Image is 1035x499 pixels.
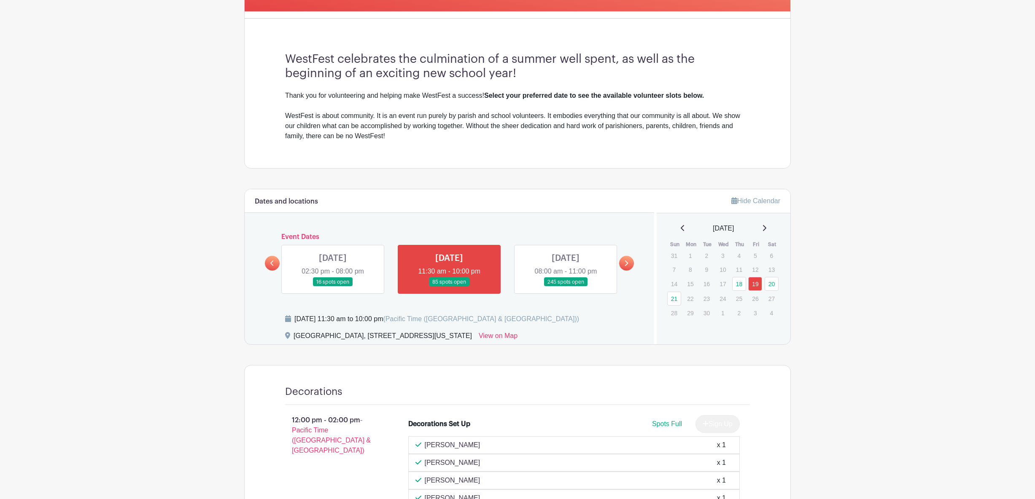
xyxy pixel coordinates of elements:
[764,240,781,249] th: Sat
[700,277,714,290] p: 16
[700,292,714,305] p: 23
[715,240,732,249] th: Wed
[683,263,697,276] p: 8
[425,458,480,468] p: [PERSON_NAME]
[425,440,480,450] p: [PERSON_NAME]
[716,249,730,262] p: 3
[285,91,750,101] div: Thank you for volunteering and helping make WestFest a success!
[683,306,697,319] p: 29
[765,249,779,262] p: 6
[285,386,342,398] h4: Decorations
[408,419,470,429] div: Decorations Set Up
[765,306,779,319] p: 4
[285,52,750,80] h3: WestFest celebrates the culmination of a summer well spent, as well as the beginning of an exciti...
[667,292,681,306] a: 21
[713,223,734,233] span: [DATE]
[425,475,480,486] p: [PERSON_NAME]
[732,240,748,249] th: Thu
[652,420,682,427] span: Spots Full
[716,277,730,290] p: 17
[765,263,779,276] p: 13
[484,92,704,99] strong: Select your preferred date to see the available volunteer slots below.
[683,292,697,305] p: 22
[383,315,579,322] span: (Pacific Time ([GEOGRAPHIC_DATA] & [GEOGRAPHIC_DATA]))
[683,240,699,249] th: Mon
[732,292,746,305] p: 25
[294,331,472,344] div: [GEOGRAPHIC_DATA], [STREET_ADDRESS][US_STATE]
[255,198,318,206] h6: Dates and locations
[700,249,714,262] p: 2
[667,277,681,290] p: 14
[667,306,681,319] p: 28
[748,292,762,305] p: 26
[716,263,730,276] p: 10
[294,314,579,324] div: [DATE] 11:30 am to 10:00 pm
[748,306,762,319] p: 3
[716,306,730,319] p: 1
[765,277,779,291] a: 20
[700,263,714,276] p: 9
[717,458,726,468] div: x 1
[683,249,697,262] p: 1
[732,306,746,319] p: 2
[479,331,517,344] a: View on Map
[280,233,619,241] h6: Event Dates
[731,197,780,204] a: Hide Calendar
[732,249,746,262] p: 4
[732,263,746,276] p: 11
[699,240,716,249] th: Tue
[717,440,726,450] div: x 1
[732,277,746,291] a: 18
[748,240,764,249] th: Fri
[683,277,697,290] p: 15
[717,475,726,486] div: x 1
[765,292,779,305] p: 27
[667,240,683,249] th: Sun
[748,277,762,291] a: 19
[748,249,762,262] p: 5
[285,111,750,141] div: WestFest is about community. It is an event run purely by parish and school volunteers. It embodi...
[667,249,681,262] p: 31
[700,306,714,319] p: 30
[716,292,730,305] p: 24
[748,263,762,276] p: 12
[667,263,681,276] p: 7
[272,412,395,459] p: 12:00 pm - 02:00 pm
